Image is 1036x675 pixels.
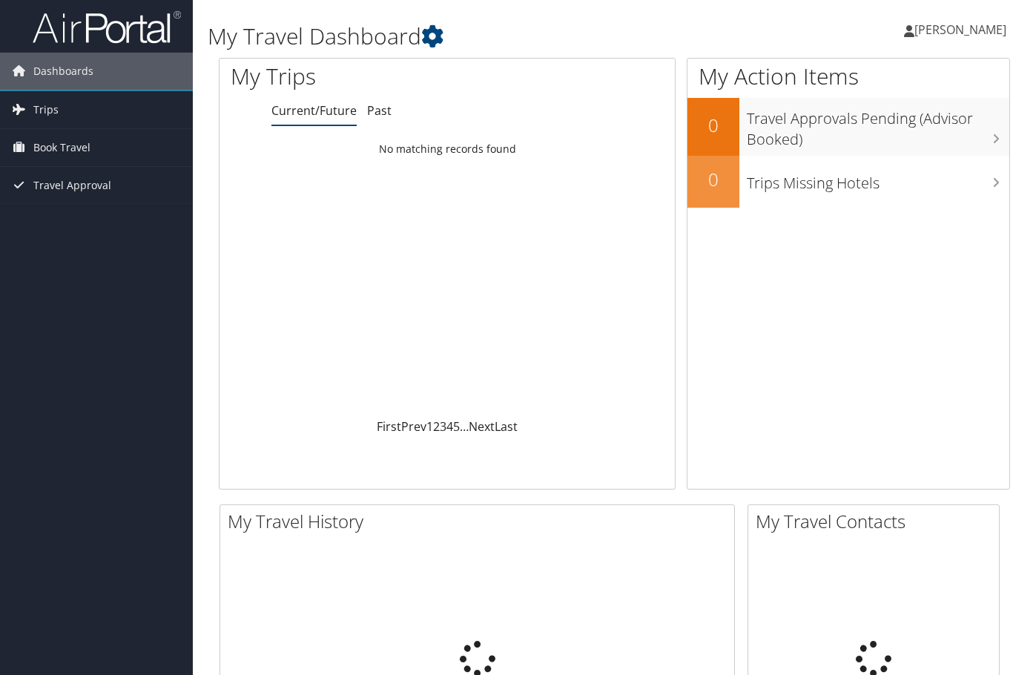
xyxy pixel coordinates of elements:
h1: My Travel Dashboard [208,21,750,52]
h2: 0 [687,113,739,138]
a: Prev [401,418,426,435]
span: Book Travel [33,129,90,166]
span: Trips [33,91,59,128]
a: Last [495,418,518,435]
span: Travel Approval [33,167,111,204]
a: 0Trips Missing Hotels [687,156,1009,208]
h2: 0 [687,167,739,192]
span: … [460,418,469,435]
a: 3 [440,418,446,435]
h2: My Travel Contacts [756,509,999,534]
a: Past [367,102,392,119]
img: airportal-logo.png [33,10,181,45]
a: 1 [426,418,433,435]
h1: My Trips [231,61,474,92]
h2: My Travel History [228,509,734,534]
h3: Travel Approvals Pending (Advisor Booked) [747,101,1009,150]
a: 0Travel Approvals Pending (Advisor Booked) [687,98,1009,155]
a: 5 [453,418,460,435]
a: [PERSON_NAME] [904,7,1021,52]
h3: Trips Missing Hotels [747,165,1009,194]
a: 4 [446,418,453,435]
a: Next [469,418,495,435]
a: Current/Future [271,102,357,119]
span: [PERSON_NAME] [914,22,1006,38]
td: No matching records found [220,136,675,162]
span: Dashboards [33,53,93,90]
a: First [377,418,401,435]
a: 2 [433,418,440,435]
h1: My Action Items [687,61,1009,92]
